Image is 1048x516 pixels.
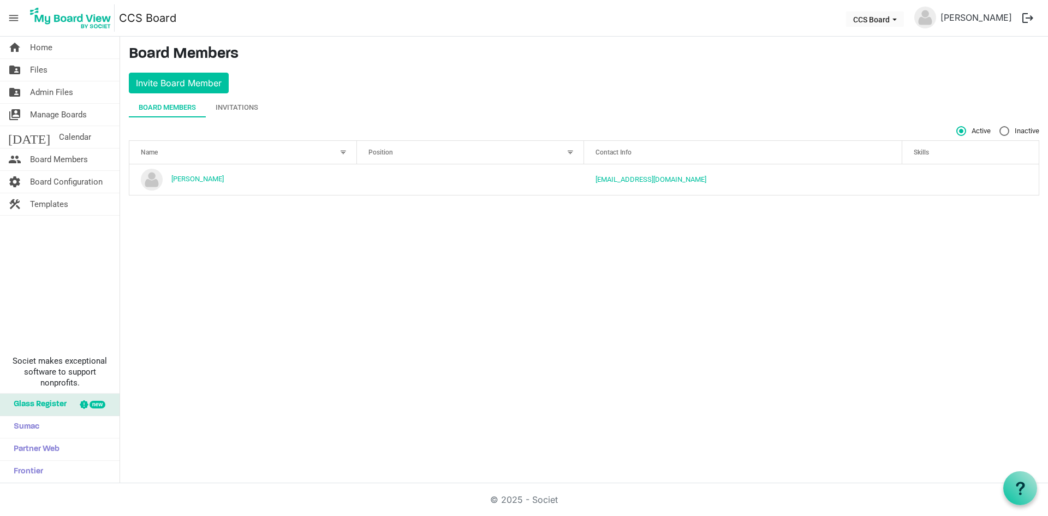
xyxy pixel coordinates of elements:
a: [EMAIL_ADDRESS][DOMAIN_NAME] [596,175,706,183]
span: switch_account [8,104,21,126]
span: Board Configuration [30,171,103,193]
span: [DATE] [8,126,50,148]
td: column header Position [357,164,585,195]
span: Position [368,149,393,156]
button: CCS Board dropdownbutton [846,11,904,27]
a: My Board View Logo [27,4,119,32]
span: Active [956,126,991,136]
span: Templates [30,193,68,215]
span: folder_shared [8,81,21,103]
a: [PERSON_NAME] [936,7,1016,28]
button: logout [1016,7,1039,29]
td: is template cell column header Skills [902,164,1039,195]
a: CCS Board [119,7,176,29]
span: Files [30,59,47,81]
span: Partner Web [8,438,59,460]
div: new [90,401,105,408]
span: Sumac [8,416,39,438]
td: kjhmartin83@gmail.com is template cell column header Contact Info [584,164,902,195]
span: construction [8,193,21,215]
span: Name [141,149,158,156]
span: folder_shared [8,59,21,81]
span: Skills [914,149,929,156]
span: menu [3,8,24,28]
td: Keri Martin is template cell column header Name [129,164,357,195]
img: no-profile-picture.svg [141,169,163,191]
a: © 2025 - Societ [490,494,558,505]
img: My Board View Logo [27,4,115,32]
div: Board Members [139,102,196,113]
span: Calendar [59,126,91,148]
span: Inactive [999,126,1039,136]
span: Manage Boards [30,104,87,126]
span: Contact Info [596,149,632,156]
span: Admin Files [30,81,73,103]
div: Invitations [216,102,258,113]
span: people [8,149,21,170]
a: [PERSON_NAME] [171,175,224,183]
span: Frontier [8,461,43,483]
h3: Board Members [129,45,1039,64]
div: tab-header [129,98,1039,117]
span: Board Members [30,149,88,170]
span: settings [8,171,21,193]
span: home [8,37,21,58]
span: Glass Register [8,394,67,416]
img: no-profile-picture.svg [914,7,936,28]
button: Invite Board Member [129,73,229,93]
span: Societ makes exceptional software to support nonprofits. [5,355,115,388]
span: Home [30,37,52,58]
